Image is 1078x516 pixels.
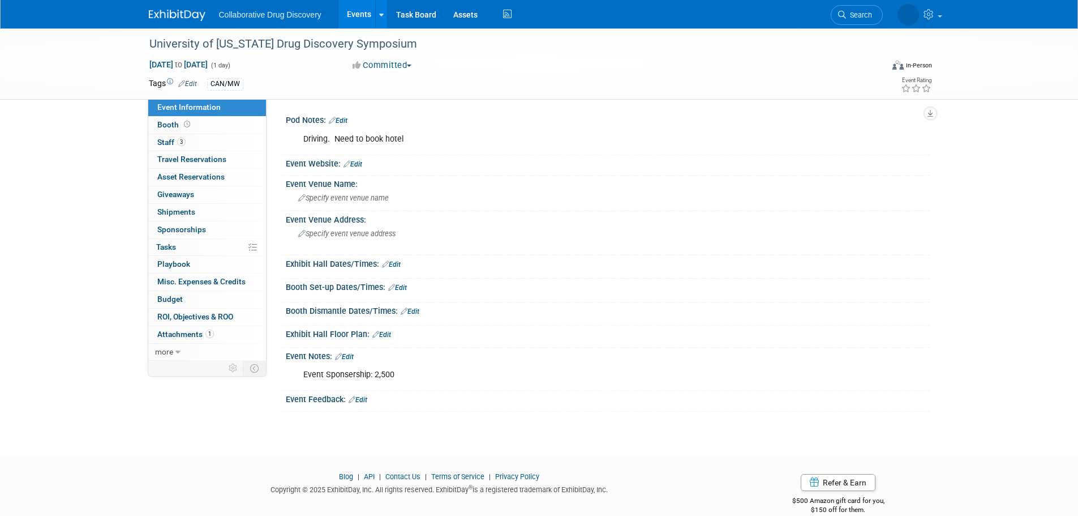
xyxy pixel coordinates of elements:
span: | [422,472,430,481]
span: Event Information [157,103,221,112]
span: Shipments [157,207,195,216]
a: Edit [388,284,407,292]
a: Staff3 [148,134,266,151]
a: Event Information [148,99,266,116]
div: Event Website: [286,155,930,170]
a: Sponsorships [148,221,266,238]
a: Booth [148,117,266,134]
span: Sponsorships [157,225,206,234]
span: Staff [157,138,186,147]
span: (1 day) [210,62,230,69]
a: Contact Us [385,472,420,481]
div: Event Venue Address: [286,211,930,225]
span: 1 [205,330,214,338]
a: Edit [401,308,419,315]
a: Refer & Earn [801,474,875,491]
span: Booth not reserved yet [182,120,192,129]
div: $150 off for them. [747,505,930,515]
a: Edit [335,353,354,361]
span: to [173,60,184,69]
a: Blog [339,472,353,481]
div: Booth Set-up Dates/Times: [286,279,930,293]
img: Format-Inperson.png [892,61,904,70]
span: Collaborative Drug Discovery [219,10,321,19]
img: Juan Gijzelaar [897,4,919,25]
a: Tasks [148,239,266,256]
div: Exhibit Hall Floor Plan: [286,326,930,340]
div: Event Venue Name: [286,176,930,190]
a: API [364,472,375,481]
a: more [148,344,266,361]
div: Booth Dismantle Dates/Times: [286,302,930,317]
a: Giveaways [148,186,266,203]
div: Event Notes: [286,348,930,363]
div: Driving. Need to book hotel [295,128,805,151]
button: Committed [349,59,416,71]
div: $500 Amazon gift card for you, [747,489,930,515]
a: Playbook [148,256,266,273]
span: Giveaways [157,190,194,199]
a: Edit [349,396,367,404]
span: Search [846,11,872,19]
a: Travel Reservations [148,151,266,168]
div: Exhibit Hall Dates/Times: [286,255,930,270]
td: Personalize Event Tab Strip [224,361,243,376]
span: ROI, Objectives & ROO [157,312,233,321]
div: CAN/MW [207,78,243,90]
span: 3 [177,138,186,146]
span: Travel Reservations [157,155,226,164]
a: Shipments [148,204,266,221]
div: In-Person [905,61,932,70]
span: Budget [157,295,183,304]
span: Specify event venue address [298,229,396,238]
a: Budget [148,291,266,308]
span: | [355,472,362,481]
span: Specify event venue name [298,194,389,202]
a: Search [831,5,883,25]
a: Misc. Expenses & Credits [148,274,266,291]
img: ExhibitDay [149,10,205,21]
span: Asset Reservations [157,172,225,181]
a: ROI, Objectives & ROO [148,309,266,326]
div: Event Format [816,59,933,76]
a: Privacy Policy [495,472,539,481]
a: Edit [372,331,391,339]
a: Edit [382,261,401,268]
a: Edit [343,160,362,168]
a: Asset Reservations [148,169,266,186]
span: Misc. Expenses & Credits [157,277,246,286]
td: Tags [149,78,197,91]
span: Booth [157,120,192,129]
span: more [155,347,173,356]
sup: ® [469,484,473,491]
div: Copyright © 2025 ExhibitDay, Inc. All rights reserved. ExhibitDay is a registered trademark of Ex... [149,482,731,495]
div: Event Feedback: [286,391,930,406]
span: Tasks [156,242,176,251]
td: Toggle Event Tabs [243,361,266,376]
a: Edit [329,117,347,125]
a: Terms of Service [431,472,484,481]
span: | [486,472,493,481]
span: Playbook [157,259,190,268]
span: [DATE] [DATE] [149,59,208,70]
a: Attachments1 [148,326,266,343]
div: Pod Notes: [286,112,930,126]
span: Attachments [157,330,214,339]
div: University of [US_STATE] Drug Discovery Symposium [145,34,866,54]
div: Event Sponsership: 2,500 [295,364,805,386]
span: | [376,472,384,481]
a: Edit [178,80,197,88]
div: Event Rating [901,78,931,83]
